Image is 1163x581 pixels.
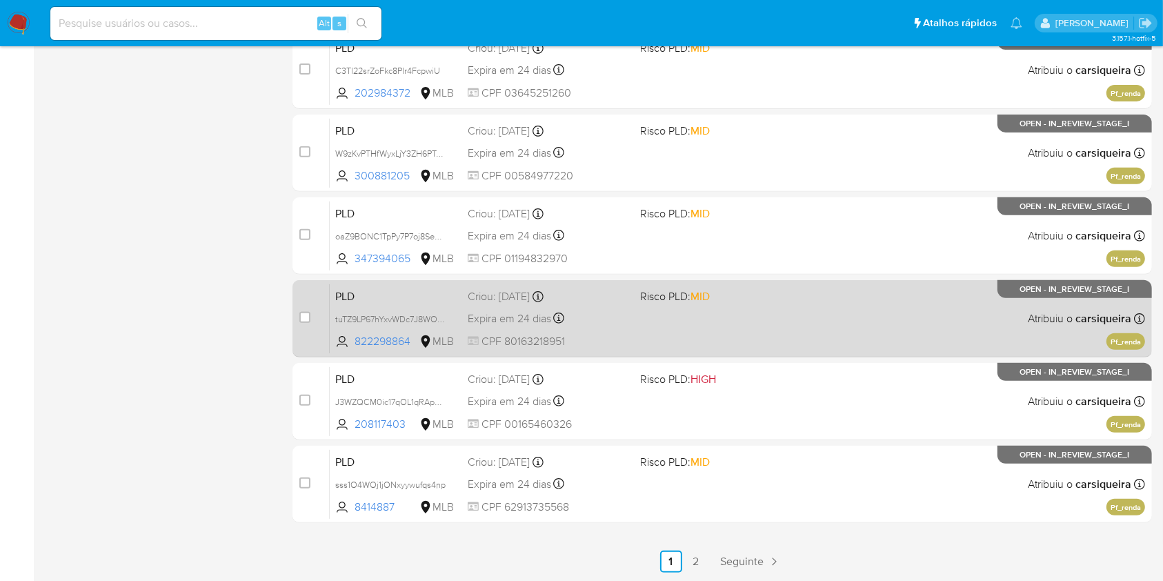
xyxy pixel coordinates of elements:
[50,14,381,32] input: Pesquise usuários ou casos...
[1138,16,1153,30] a: Sair
[348,14,376,33] button: search-icon
[1055,17,1133,30] p: carla.siqueira@mercadolivre.com
[1112,32,1156,43] span: 3.157.1-hotfix-5
[923,16,997,30] span: Atalhos rápidos
[319,17,330,30] span: Alt
[1011,17,1022,29] a: Notificações
[337,17,341,30] span: s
